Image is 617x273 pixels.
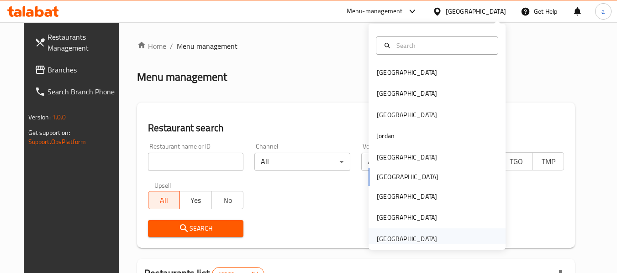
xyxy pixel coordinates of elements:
a: Search Branch Phone [27,81,127,103]
li: / [170,41,173,52]
div: Menu-management [347,6,403,17]
a: Branches [27,59,127,81]
span: No [216,194,240,207]
span: All [152,194,177,207]
span: a [601,6,605,16]
div: [GEOGRAPHIC_DATA] [377,88,437,98]
button: Search [148,220,244,237]
h2: Restaurant search [148,121,564,135]
div: All [361,153,457,171]
a: Restaurants Management [27,26,127,59]
span: Restaurants Management [47,31,120,53]
div: [GEOGRAPHIC_DATA] [377,191,437,201]
span: Get support on: [28,127,70,139]
span: Version: [28,111,51,123]
div: [GEOGRAPHIC_DATA] [377,67,437,77]
button: No [211,191,244,209]
span: TGO [504,155,529,168]
div: Jordan [377,131,395,141]
a: Support.OpsPlatform [28,136,86,148]
span: Search [155,223,237,234]
button: TMP [532,152,564,170]
span: Yes [184,194,208,207]
div: [GEOGRAPHIC_DATA] [377,234,437,244]
div: [GEOGRAPHIC_DATA] [377,110,437,120]
nav: breadcrumb [137,41,575,52]
div: [GEOGRAPHIC_DATA] [377,212,437,222]
span: 1.0.0 [52,111,66,123]
input: Search for restaurant name or ID.. [148,153,244,171]
div: All [254,153,350,171]
div: [GEOGRAPHIC_DATA] [446,6,506,16]
button: TGO [500,152,533,170]
span: Menu management [177,41,237,52]
label: Upsell [154,182,171,188]
input: Search [393,41,492,51]
h2: Menu management [137,70,227,84]
button: Yes [179,191,212,209]
a: Home [137,41,166,52]
span: Search Branch Phone [47,86,120,97]
button: All [148,191,180,209]
span: TMP [536,155,561,168]
div: [GEOGRAPHIC_DATA] [377,152,437,162]
span: Branches [47,64,120,75]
